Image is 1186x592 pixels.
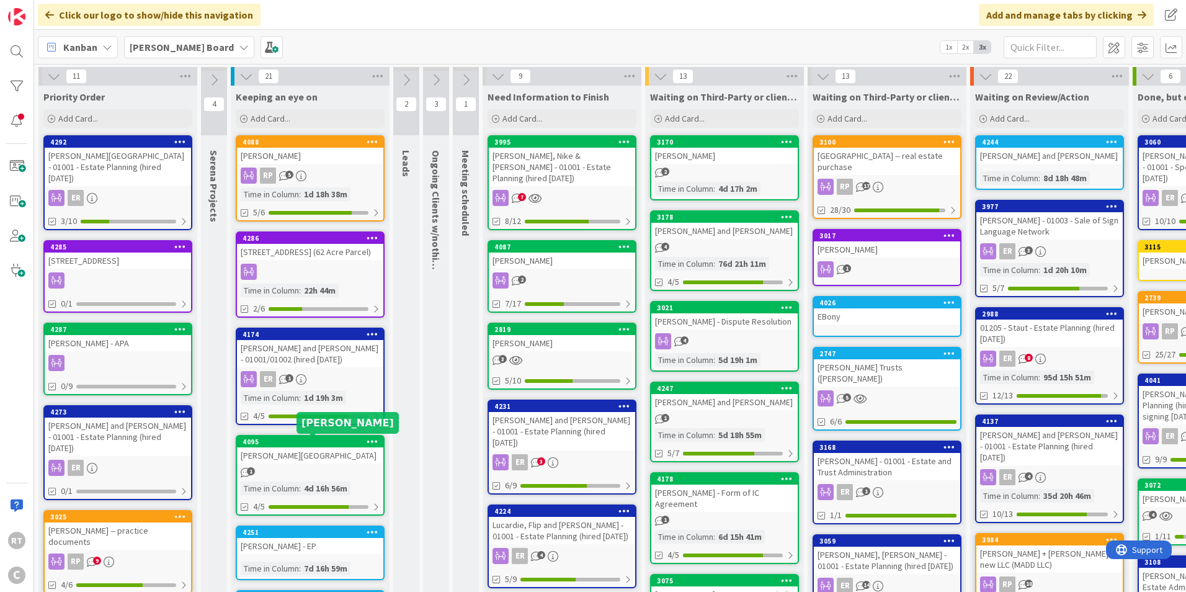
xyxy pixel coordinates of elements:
[494,402,635,411] div: 4231
[237,436,383,447] div: 4095
[301,391,346,405] div: 1d 19h 3m
[426,97,447,112] span: 3
[455,97,476,112] span: 1
[68,190,84,206] div: ER
[45,148,191,186] div: [PERSON_NAME][GEOGRAPHIC_DATA] - 01001 - Estate Planning (hired [DATE])
[237,137,383,164] div: 4088[PERSON_NAME]
[830,509,842,522] span: 1/1
[862,487,870,495] span: 1
[651,137,798,148] div: 3170
[661,243,669,251] span: 4
[505,374,521,387] span: 5/10
[237,447,383,464] div: [PERSON_NAME][GEOGRAPHIC_DATA]
[975,91,1089,103] span: Waiting on Review/Action
[45,511,191,550] div: 3025[PERSON_NAME] -- practice documents
[299,562,301,575] span: :
[537,551,545,559] span: 4
[1040,171,1090,185] div: 8d 18h 48m
[713,530,715,544] span: :
[301,417,394,429] h5: [PERSON_NAME]
[976,351,1123,367] div: ER
[980,489,1038,503] div: Time in Column
[976,137,1123,148] div: 4244
[982,417,1123,426] div: 4137
[814,484,960,500] div: ER
[488,91,609,103] span: Need Information to Finish
[1025,354,1033,362] span: 8
[489,548,635,564] div: ER
[980,370,1038,384] div: Time in Column
[819,537,960,545] div: 3059
[1155,215,1175,228] span: 10/10
[489,324,635,351] div: 2819[PERSON_NAME]
[655,257,713,271] div: Time in Column
[237,244,383,260] div: [STREET_ADDRESS] (62 Acre Parcel)
[494,325,635,334] div: 2819
[510,69,531,84] span: 9
[862,182,870,190] span: 17
[237,168,383,184] div: RP
[651,223,798,239] div: [PERSON_NAME] and [PERSON_NAME]
[1040,489,1094,503] div: 35d 20h 46m
[130,41,234,53] b: [PERSON_NAME] Board
[45,460,191,476] div: ER
[651,394,798,410] div: [PERSON_NAME] and [PERSON_NAME]
[651,383,798,410] div: 4247[PERSON_NAME] and [PERSON_NAME]
[1040,263,1090,277] div: 1d 20h 10m
[237,340,383,367] div: [PERSON_NAME] and [PERSON_NAME] - 01001/01002 (hired [DATE])
[241,391,299,405] div: Time in Column
[237,527,383,538] div: 4251
[258,69,279,84] span: 21
[241,187,299,201] div: Time in Column
[827,113,867,124] span: Add Card...
[50,325,191,334] div: 4287
[843,264,851,272] span: 1
[260,168,276,184] div: RP
[651,302,798,330] div: 3021[PERSON_NAME] - Dispute Resolution
[814,547,960,574] div: [PERSON_NAME], [PERSON_NAME] - 01001 - Estate Planning (hired [DATE])
[651,575,798,586] div: 3075
[301,482,350,495] div: 4d 16h 56m
[63,40,97,55] span: Kanban
[814,442,960,453] div: 3168
[814,137,960,175] div: 3100[GEOGRAPHIC_DATA] -- real estate purchase
[992,389,1013,402] span: 12/13
[489,241,635,253] div: 4087
[713,428,715,442] span: :
[651,212,798,239] div: 3178[PERSON_NAME] and [PERSON_NAME]
[976,469,1123,485] div: ER
[657,138,798,146] div: 3170
[237,436,383,464] div: 4095[PERSON_NAME][GEOGRAPHIC_DATA]
[45,137,191,148] div: 4292
[537,457,545,465] span: 3
[819,231,960,240] div: 3017
[489,324,635,335] div: 2819
[976,534,1123,573] div: 3984[PERSON_NAME] + [PERSON_NAME] new LLC (MADD LLC)
[979,4,1154,26] div: Add and manage tabs by clicking
[672,69,693,84] span: 13
[651,383,798,394] div: 4247
[651,313,798,330] div: [PERSON_NAME] - Dispute Resolution
[657,213,798,222] div: 3178
[1038,489,1040,503] span: :
[58,113,98,124] span: Add Card...
[285,374,293,382] span: 1
[237,233,383,260] div: 4286[STREET_ADDRESS] (62 Acre Parcel)
[680,336,689,344] span: 4
[814,536,960,574] div: 3059[PERSON_NAME], [PERSON_NAME] - 01001 - Estate Planning (hired [DATE])
[819,349,960,358] div: 2747
[999,243,1015,259] div: ER
[992,508,1013,521] span: 10/13
[814,148,960,175] div: [GEOGRAPHIC_DATA] -- real estate purchase
[253,302,265,315] span: 2/6
[489,401,635,451] div: 4231[PERSON_NAME] and [PERSON_NAME] - 01001 - Estate Planning (hired [DATE])
[489,137,635,148] div: 3995
[651,485,798,512] div: [PERSON_NAME] - Form of IC Agreement
[243,528,383,537] div: 4251
[430,150,442,292] span: Ongoing Clients w/nothing ATM
[301,187,350,201] div: 1d 18h 38m
[400,150,412,177] span: Leads
[814,241,960,258] div: [PERSON_NAME]
[997,69,1019,84] span: 22
[667,549,679,562] span: 4/5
